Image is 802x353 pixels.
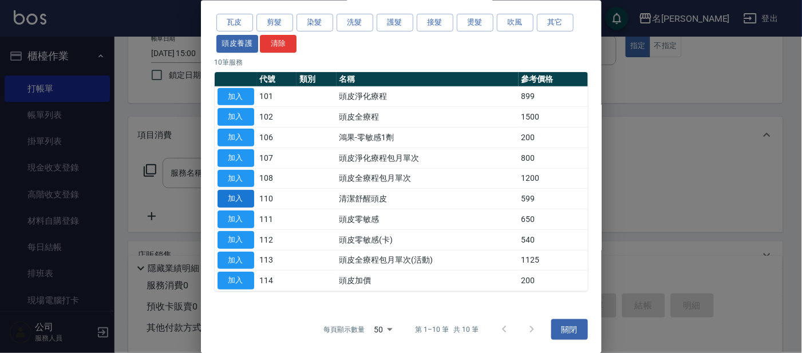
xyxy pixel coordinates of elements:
button: 洗髮 [337,14,373,31]
td: 650 [519,209,588,229]
td: 1500 [519,106,588,127]
button: 加入 [218,88,254,105]
button: 吹風 [497,14,534,31]
td: 頭皮淨化療程包月單次 [337,148,519,168]
button: 加入 [218,211,254,228]
button: 其它 [537,14,574,31]
th: 參考價格 [519,72,588,86]
button: 護髮 [377,14,413,31]
td: 899 [519,86,588,107]
td: 鴻果-零敏感1劑 [337,127,519,148]
button: 加入 [218,108,254,126]
th: 代號 [257,72,297,86]
td: 107 [257,148,297,168]
button: 加入 [218,190,254,208]
td: 102 [257,106,297,127]
button: 瓦皮 [216,14,253,31]
td: 599 [519,188,588,209]
td: 頭皮零敏感 [337,209,519,229]
th: 類別 [297,72,337,86]
button: 關閉 [551,319,588,340]
button: 燙髮 [457,14,493,31]
td: 101 [257,86,297,107]
td: 113 [257,250,297,271]
button: 加入 [218,272,254,289]
td: 頭皮全療程包月單次 [337,168,519,189]
td: 頭皮零敏感(卡) [337,229,519,250]
td: 108 [257,168,297,189]
button: 染髮 [297,14,333,31]
td: 頭皮淨化療程 [337,86,519,107]
p: 10 筆服務 [215,57,588,67]
button: 加入 [218,231,254,248]
td: 200 [519,127,588,148]
button: 清除 [260,34,297,52]
td: 112 [257,229,297,250]
button: 加入 [218,129,254,146]
button: 加入 [218,169,254,187]
div: 50 [369,314,397,345]
td: 清潔舒醒頭皮 [337,188,519,209]
td: 800 [519,148,588,168]
button: 頭皮養護 [216,34,259,52]
td: 1200 [519,168,588,189]
td: 1125 [519,250,588,271]
td: 540 [519,229,588,250]
th: 名稱 [337,72,519,86]
button: 加入 [218,251,254,269]
td: 114 [257,270,297,291]
td: 111 [257,209,297,229]
button: 加入 [218,149,254,166]
p: 第 1–10 筆 共 10 筆 [415,324,479,335]
td: 頭皮加價 [337,270,519,291]
td: 200 [519,270,588,291]
td: 頭皮全療程包月單次(活動) [337,250,519,271]
button: 剪髮 [256,14,293,31]
p: 每頁顯示數量 [323,324,365,335]
td: 106 [257,127,297,148]
td: 110 [257,188,297,209]
button: 接髮 [417,14,453,31]
td: 頭皮全療程 [337,106,519,127]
